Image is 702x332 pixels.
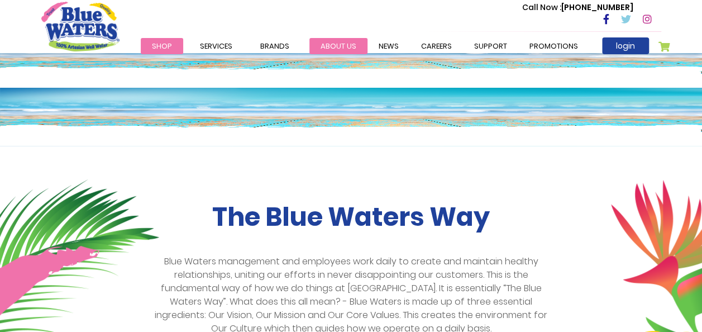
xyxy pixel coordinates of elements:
[518,38,589,54] a: Promotions
[309,38,367,54] a: about us
[602,37,649,54] a: login
[152,41,172,51] span: Shop
[522,2,561,13] span: Call Now :
[367,38,410,54] a: News
[463,38,518,54] a: support
[522,2,633,13] p: [PHONE_NUMBER]
[410,38,463,54] a: careers
[200,41,232,51] span: Services
[41,202,661,233] h2: The Blue Waters Way
[41,2,120,51] a: store logo
[260,41,289,51] span: Brands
